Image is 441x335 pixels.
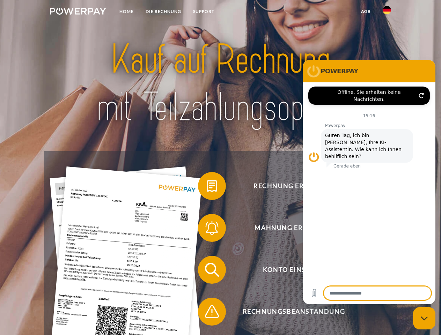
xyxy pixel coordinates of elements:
[198,172,380,200] button: Rechnung erhalten?
[208,298,379,326] span: Rechnungsbeanstandung
[203,303,221,320] img: qb_warning.svg
[50,8,106,15] img: logo-powerpay-white.svg
[198,298,380,326] button: Rechnungsbeanstandung
[303,60,435,304] iframe: Messaging-Fenster
[203,219,221,237] img: qb_bell.svg
[198,256,380,284] button: Konto einsehen
[355,5,377,18] a: agb
[140,5,187,18] a: DIE RECHNUNG
[203,261,221,278] img: qb_search.svg
[208,214,379,242] span: Mahnung erhalten?
[198,214,380,242] button: Mahnung erhalten?
[113,5,140,18] a: Home
[67,33,374,134] img: title-powerpay_de.svg
[208,256,379,284] span: Konto einsehen
[413,307,435,329] iframe: Schaltfläche zum Öffnen des Messaging-Fensters; Konversation läuft
[203,177,221,195] img: qb_bill.svg
[208,172,379,200] span: Rechnung erhalten?
[383,6,391,14] img: de
[187,5,220,18] a: SUPPORT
